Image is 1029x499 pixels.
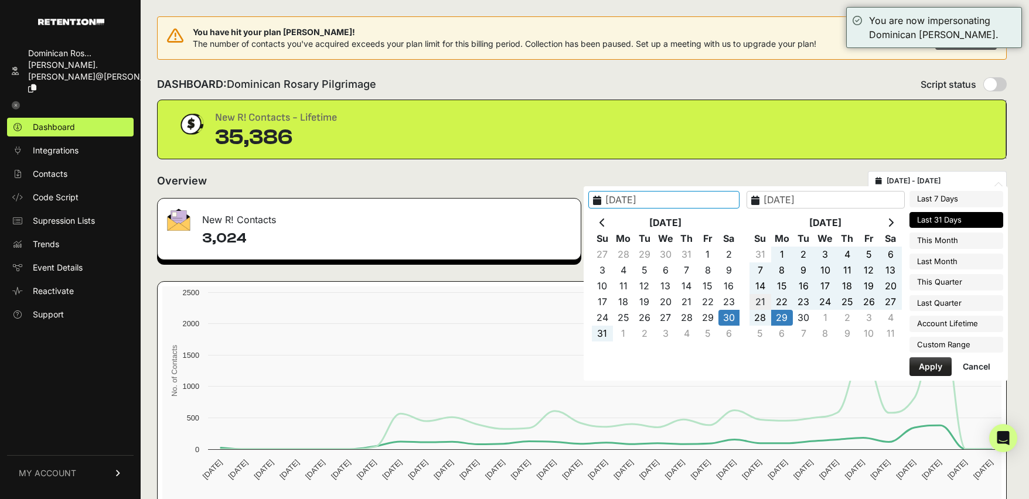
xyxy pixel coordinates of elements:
[880,310,901,326] td: 4
[836,247,858,262] td: 4
[718,231,740,247] th: Sa
[880,278,901,294] td: 20
[793,247,815,262] td: 2
[7,455,134,491] a: MY ACCOUNT
[33,145,79,156] span: Integrations
[612,458,635,481] text: [DATE]
[697,231,718,247] th: Fr
[836,294,858,310] td: 25
[697,247,718,262] td: 1
[634,310,655,326] td: 26
[28,47,178,59] div: Dominican Ros...
[718,278,740,294] td: 16
[193,26,816,38] span: You have hit your plan [PERSON_NAME]!
[697,326,718,341] td: 5
[815,326,836,341] td: 8
[920,458,943,481] text: [DATE]
[406,458,429,481] text: [DATE]
[793,294,815,310] td: 23
[836,231,858,247] th: Th
[613,231,634,247] th: Mo
[676,278,697,294] td: 14
[33,285,74,297] span: Reactivate
[836,278,858,294] td: 18
[771,231,793,247] th: Mo
[655,231,676,247] th: We
[880,262,901,278] td: 13
[195,445,199,454] text: 0
[676,231,697,247] th: Th
[33,309,64,320] span: Support
[183,382,199,391] text: 1000
[909,212,1003,228] li: Last 31 Days
[33,192,79,203] span: Code Script
[697,294,718,310] td: 22
[458,458,481,481] text: [DATE]
[592,247,613,262] td: 27
[858,310,880,326] td: 3
[158,199,581,234] div: New R! Contacts
[634,231,655,247] th: Tu
[278,458,301,481] text: [DATE]
[793,278,815,294] td: 16
[157,76,376,93] h2: DASHBOARD:
[28,60,178,81] span: [PERSON_NAME].[PERSON_NAME]@[PERSON_NAME]...
[592,294,613,310] td: 17
[869,13,1016,42] div: You are now impersonating Dominican [PERSON_NAME].
[858,262,880,278] td: 12
[909,295,1003,312] li: Last Quarter
[771,326,793,341] td: 6
[193,39,816,49] span: The number of contacts you've acquired exceeds your plan limit for this billing period. Collectio...
[869,458,892,481] text: [DATE]
[815,278,836,294] td: 17
[634,326,655,341] td: 2
[718,262,740,278] td: 9
[634,247,655,262] td: 29
[7,258,134,277] a: Event Details
[592,262,613,278] td: 3
[953,357,1000,376] button: Cancel
[7,211,134,230] a: Supression Lists
[815,294,836,310] td: 24
[381,458,404,481] text: [DATE]
[215,126,337,149] div: 35,386
[655,310,676,326] td: 27
[771,262,793,278] td: 8
[749,262,771,278] td: 7
[33,168,67,180] span: Contacts
[613,310,634,326] td: 25
[909,316,1003,332] li: Account Lifetime
[634,294,655,310] td: 19
[483,458,506,481] text: [DATE]
[921,77,976,91] span: Script status
[749,294,771,310] td: 21
[7,141,134,160] a: Integrations
[836,310,858,326] td: 2
[946,458,969,481] text: [DATE]
[815,247,836,262] td: 3
[766,458,789,481] text: [DATE]
[329,458,352,481] text: [DATE]
[676,262,697,278] td: 7
[689,458,712,481] text: [DATE]
[176,110,206,139] img: dollar-coin-05c43ed7efb7bc0c12610022525b4bbbb207c7efeef5aecc26f025e68dcafac9.png
[836,262,858,278] td: 11
[771,215,880,231] th: [DATE]
[749,310,771,326] td: 28
[771,310,793,326] td: 29
[613,294,634,310] td: 18
[655,326,676,341] td: 3
[183,351,199,360] text: 1500
[771,294,793,310] td: 22
[858,294,880,310] td: 26
[202,229,571,248] h4: 3,024
[634,262,655,278] td: 5
[792,458,815,481] text: [DATE]
[613,215,718,231] th: [DATE]
[535,458,558,481] text: [DATE]
[355,458,378,481] text: [DATE]
[749,326,771,341] td: 5
[715,458,738,481] text: [DATE]
[215,110,337,126] div: New R! Contacts - Lifetime
[858,247,880,262] td: 5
